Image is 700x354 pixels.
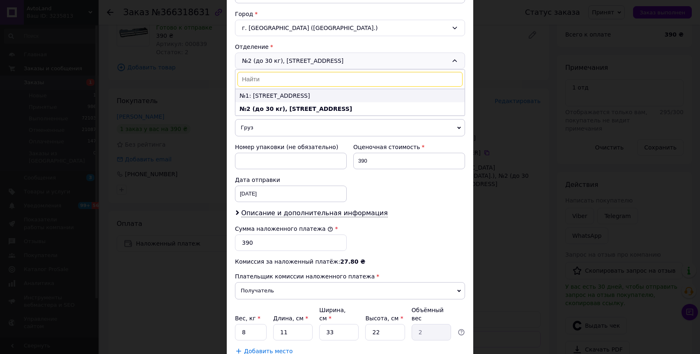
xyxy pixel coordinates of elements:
[235,143,347,151] div: Номер упаковки (не обязательно)
[353,143,465,151] div: Оценочная стоимость
[235,20,465,36] div: г. [GEOGRAPHIC_DATA] ([GEOGRAPHIC_DATA].)
[235,282,465,299] span: Получатель
[237,72,463,87] input: Найти
[235,273,375,280] span: Плательщик комиссии наложенного платежа
[273,315,308,322] label: Длина, см
[235,119,465,136] span: Груз
[319,307,345,322] label: Ширина, см
[235,257,465,266] div: Комиссия за наложенный платёж:
[235,53,465,69] div: №2 (до 30 кг), [STREET_ADDRESS]
[235,315,260,322] label: Вес, кг
[340,258,365,265] span: 27.80 ₴
[235,225,333,232] label: Сумма наложенного платежа
[239,106,352,112] b: №2 (до 30 кг), [STREET_ADDRESS]
[412,306,451,322] div: Объёмный вес
[241,209,388,217] span: Описание и дополнительная информация
[235,89,465,102] li: №1: [STREET_ADDRESS]
[235,43,465,51] div: Отделение
[235,10,465,18] div: Город
[235,176,347,184] div: Дата отправки
[365,315,403,322] label: Высота, см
